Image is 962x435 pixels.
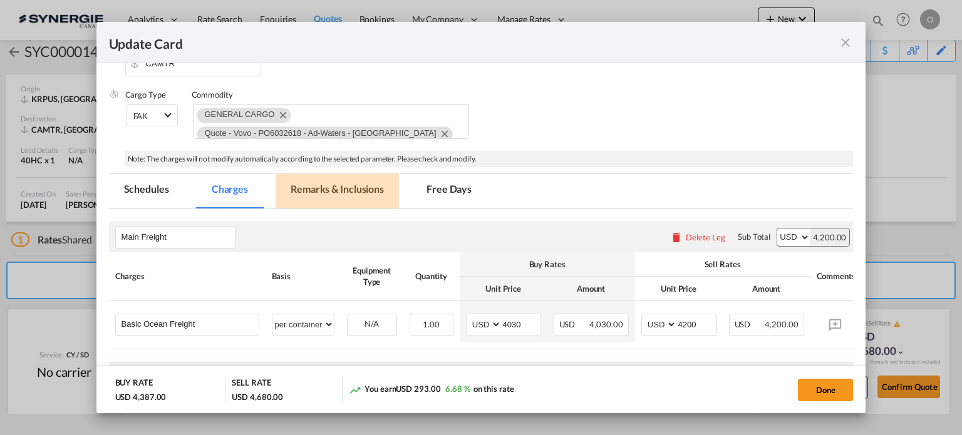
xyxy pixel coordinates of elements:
[122,314,259,333] input: Charge Name
[272,108,291,121] button: Remove GENERAL CARGO
[677,314,716,333] input: 4200
[433,127,452,140] button: Remove Quote - Vovo - PO6032618 - Ad-Waters - Montreal
[125,90,166,100] label: Cargo Type
[109,174,500,208] md-pagination-wrapper: Use the left and right arrow keys to navigate between tabs
[423,319,440,329] span: 1.00
[411,174,487,208] md-tab-item: Free Days
[410,270,453,282] div: Quantity
[670,231,683,243] md-icon: icon-delete
[396,384,440,394] span: USD 293.00
[460,277,547,301] th: Unit Price
[125,151,854,168] div: Note: The charges will not modify automatically according to the selected parameter. Please check...
[109,174,184,208] md-tab-item: Schedules
[838,35,853,50] md-icon: icon-close fg-AAA8AD m-0 pointer
[115,391,167,402] div: USD 4,387.00
[127,104,178,126] md-select: Select Cargo type: FAK
[197,174,263,208] md-tab-item: Charges
[115,377,153,391] div: BUY RATE
[347,265,397,287] div: Equipment Type
[122,228,235,247] input: Leg Name
[272,270,334,282] div: Basis
[559,319,588,329] span: USD
[115,270,259,282] div: Charges
[276,174,399,208] md-tab-item: Remarks & Inclusions
[735,319,763,329] span: USD
[132,54,261,73] input: Enter Port of Discharge
[96,22,866,414] md-dialog: Update Card Port ...
[349,383,514,396] div: You earn on this rate
[272,314,334,334] select: per container
[232,377,271,391] div: SELL RATE
[589,319,623,329] span: 4,030.00
[765,319,798,329] span: 4,200.00
[738,231,770,242] div: Sub Total
[502,314,540,333] input: 4030
[133,111,148,121] div: FAK
[232,391,283,402] div: USD 4,680.00
[116,314,259,333] md-input-container: Basic Ocean Freight
[810,228,849,246] div: 4,200.00
[466,258,629,270] div: Buy Rates
[205,128,437,138] span: Quote - Vovo - PO6032618 - Ad-Waters - Montreal
[205,108,277,121] div: GENERAL CARGO. Press delete to remove this chip.
[723,277,810,301] th: Amount
[547,277,635,301] th: Amount
[205,127,439,140] div: Quote - Vovo - PO6032618 - Ad-Waters - Montreal. Press delete to remove this chip.
[192,90,233,100] label: Commodity
[193,104,469,139] md-chips-wrap: Chips container. Use arrow keys to select chips.
[445,384,470,394] span: 6.68 %
[670,232,725,242] button: Delete Leg
[798,379,853,401] button: Done
[109,34,839,50] div: Update Card
[641,258,804,270] div: Sell Rates
[349,384,361,396] md-icon: icon-trending-up
[686,232,725,242] div: Delete Leg
[109,89,119,99] img: cargo.png
[635,277,723,301] th: Unit Price
[810,252,861,301] th: Comments
[348,314,396,334] div: N/A
[205,110,275,119] span: GENERAL CARGO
